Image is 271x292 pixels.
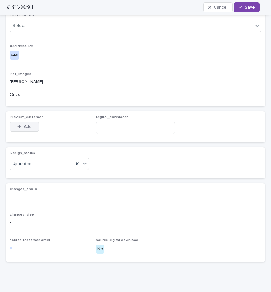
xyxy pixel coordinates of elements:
span: Preview_customer [10,115,43,119]
span: Digital_downloads [96,115,128,119]
div: Select... [13,23,28,29]
span: changes_size [10,213,34,217]
p: - [10,194,261,200]
p: - [10,219,261,226]
span: Cancel [214,5,227,9]
span: Uploaded [13,161,31,167]
button: Save [234,2,260,12]
span: Save [245,5,255,9]
span: Design_status [10,151,35,155]
span: changes_photo [10,187,37,191]
span: Add [24,124,31,129]
button: Cancel [203,2,233,12]
span: source-digital-download [96,238,138,242]
span: Photo not OK [10,13,34,17]
span: source-fast-track-order [10,238,50,242]
div: yes [10,51,19,60]
span: Additional Pet [10,45,35,48]
h2: #312830 [6,3,33,12]
p: [PERSON_NAME] Onyx [10,79,261,98]
button: Add [10,122,39,132]
span: Pet_Images [10,72,31,76]
div: No [96,245,104,254]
